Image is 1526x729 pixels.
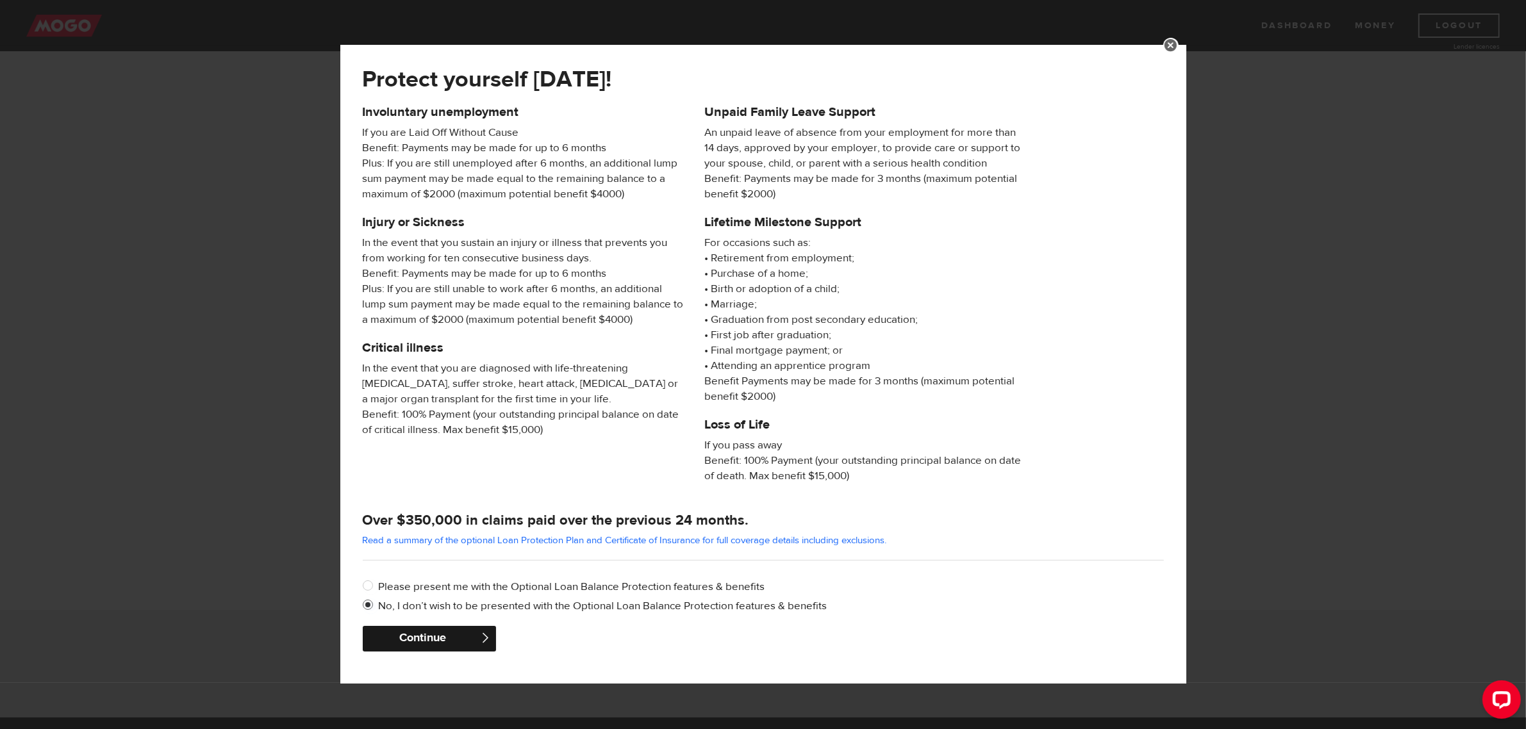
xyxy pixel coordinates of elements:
[363,215,685,230] h5: Injury or Sickness
[363,534,887,546] a: Read a summary of the optional Loan Protection Plan and Certificate of Insurance for full coverag...
[363,511,1164,529] h4: Over $350,000 in claims paid over the previous 24 months.
[704,215,1027,230] h5: Lifetime Milestone Support
[704,104,1027,120] h5: Unpaid Family Leave Support
[379,598,1164,614] label: No, I don’t wish to be presented with the Optional Loan Balance Protection features & benefits
[363,125,685,202] span: If you are Laid Off Without Cause Benefit: Payments may be made for up to 6 months Plus: If you a...
[363,340,685,356] h5: Critical illness
[363,66,1095,93] h2: Protect yourself [DATE]!
[363,104,685,120] h5: Involuntary unemployment
[363,626,496,651] button: Continue
[704,235,1027,250] span: For occasions such as:
[704,438,1027,484] span: If you pass away Benefit: 100% Payment (your outstanding principal balance on date of death. Max ...
[363,598,379,614] input: No, I don’t wish to be presented with the Optional Loan Balance Protection features & benefits
[1472,675,1526,729] iframe: LiveChat chat widget
[379,579,1164,594] label: Please present me with the Optional Loan Balance Protection features & benefits
[704,235,1027,404] p: • Retirement from employment; • Purchase of a home; • Birth or adoption of a child; • Marriage; •...
[363,361,685,438] span: In the event that you are diagnosed with life-threatening [MEDICAL_DATA], suffer stroke, heart at...
[480,632,491,643] span: 
[704,417,1027,432] h5: Loss of Life
[363,579,379,595] input: Please present me with the Optional Loan Balance Protection features & benefits
[704,125,1027,202] span: An unpaid leave of absence from your employment for more than 14 days, approved by your employer,...
[363,235,685,327] span: In the event that you sustain an injury or illness that prevents you from working for ten consecu...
